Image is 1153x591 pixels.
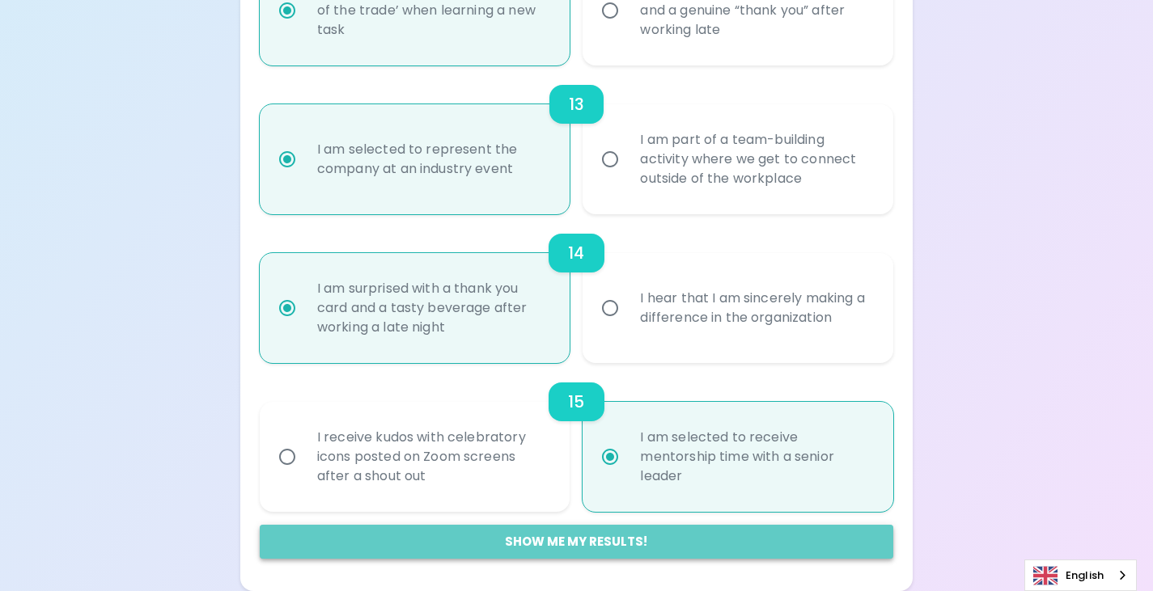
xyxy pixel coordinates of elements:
[627,111,884,208] div: I am part of a team-building activity where we get to connect outside of the workplace
[260,65,893,214] div: choice-group-check
[260,525,893,559] button: Show me my results!
[1025,560,1136,590] a: English
[304,260,562,357] div: I am surprised with a thank you card and a tasty beverage after working a late night
[568,389,584,415] h6: 15
[1024,559,1137,591] div: Language
[569,91,584,117] h6: 13
[627,269,884,347] div: I hear that I am sincerely making a difference in the organization
[260,214,893,363] div: choice-group-check
[260,363,893,512] div: choice-group-check
[1024,559,1137,591] aside: Language selected: English
[627,408,884,505] div: I am selected to receive mentorship time with a senior leader
[568,240,584,266] h6: 14
[304,408,562,505] div: I receive kudos with celebratory icons posted on Zoom screens after a shout out
[304,120,562,198] div: I am selected to represent the company at an industry event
